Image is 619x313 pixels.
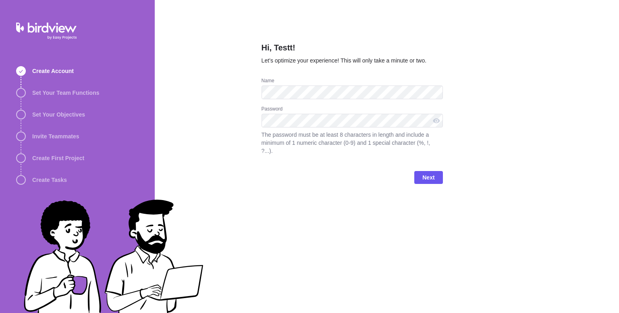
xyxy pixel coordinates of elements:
[262,77,443,86] div: Name
[32,132,79,140] span: Invite Teammates
[32,89,99,97] span: Set Your Team Functions
[32,176,67,184] span: Create Tasks
[32,67,74,75] span: Create Account
[414,171,442,184] span: Next
[32,154,84,162] span: Create First Project
[262,106,443,114] div: Password
[262,131,443,155] span: The password must be at least 8 characters in length and include a minimum of 1 numeric character...
[262,42,443,56] h2: Hi, Testt!
[422,173,434,182] span: Next
[262,57,427,64] span: Let’s optimize your experience! This will only take a minute or two.
[32,111,85,119] span: Set Your Objectives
